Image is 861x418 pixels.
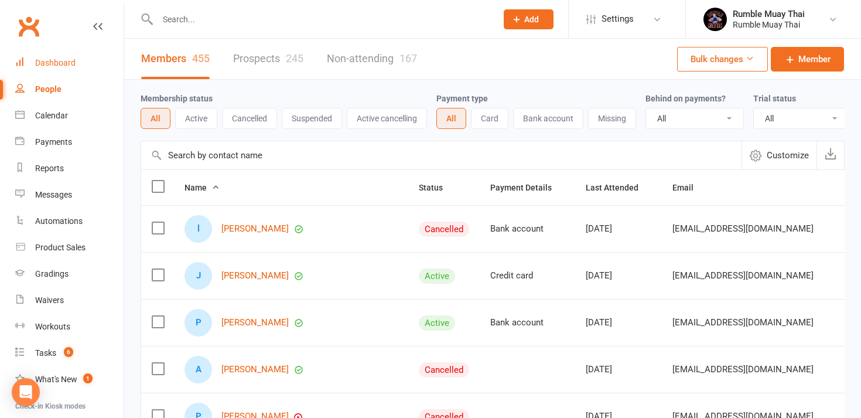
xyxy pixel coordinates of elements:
[15,366,124,393] a: What's New1
[524,15,539,24] span: Add
[184,215,212,243] div: luchas
[35,375,77,384] div: What's New
[35,111,68,120] div: Calendar
[703,8,727,31] img: thumb_image1688088946.png
[672,181,706,195] button: Email
[490,224,565,234] div: Bank account
[677,47,768,72] button: Bulk changes
[184,262,212,290] div: Jacob
[221,224,289,234] a: [PERSON_NAME]
[672,358,814,380] span: [EMAIL_ADDRESS][DOMAIN_NAME]
[64,347,73,357] span: 6
[15,340,124,366] a: Tasks 6
[221,365,289,375] a: [PERSON_NAME]
[286,52,303,64] div: 245
[586,365,651,375] div: [DATE]
[490,271,565,281] div: Credit card
[602,6,634,32] span: Settings
[35,322,70,331] div: Workouts
[798,52,831,66] span: Member
[83,373,93,383] span: 1
[12,378,40,406] div: Open Intercom Messenger
[175,108,217,129] button: Active
[221,318,289,328] a: [PERSON_NAME]
[419,269,455,284] div: Active
[15,76,124,103] a: People
[192,52,210,64] div: 455
[490,181,565,195] button: Payment Details
[15,287,124,314] a: Waivers
[184,181,220,195] button: Name
[771,47,844,72] a: Member
[586,183,651,192] span: Last Attended
[490,318,565,328] div: Bank account
[586,318,651,328] div: [DATE]
[15,50,124,76] a: Dashboard
[733,9,805,19] div: Rumble Muay Thai
[15,261,124,287] a: Gradings
[35,216,83,226] div: Automations
[672,264,814,287] span: [EMAIL_ADDRESS][DOMAIN_NAME]
[504,9,553,29] button: Add
[35,190,72,199] div: Messages
[154,11,488,28] input: Search...
[419,183,456,192] span: Status
[35,58,76,67] div: Dashboard
[141,39,210,79] a: Members455
[221,271,289,281] a: [PERSON_NAME]
[15,235,124,261] a: Product Sales
[436,108,466,129] button: All
[35,137,72,147] div: Payments
[767,148,809,162] span: Customize
[672,311,814,334] span: [EMAIL_ADDRESS][DOMAIN_NAME]
[645,94,726,103] label: Behind on payments?
[399,52,417,64] div: 167
[672,218,814,240] span: [EMAIL_ADDRESS][DOMAIN_NAME]
[586,271,651,281] div: [DATE]
[35,348,56,358] div: Tasks
[184,356,212,383] div: Angus
[222,108,277,129] button: Cancelled
[233,39,303,79] a: Prospects245
[15,182,124,208] a: Messages
[753,94,796,103] label: Trial status
[419,222,469,237] div: Cancelled
[141,94,213,103] label: Membership status
[15,314,124,340] a: Workouts
[586,181,651,195] button: Last Attended
[588,108,636,129] button: Missing
[15,129,124,155] a: Payments
[14,12,43,41] a: Clubworx
[586,224,651,234] div: [DATE]
[184,183,220,192] span: Name
[35,164,64,173] div: Reports
[513,108,583,129] button: Bank account
[419,315,455,331] div: Active
[15,103,124,129] a: Calendar
[419,181,456,195] button: Status
[672,183,706,192] span: Email
[282,108,342,129] button: Suspended
[184,309,212,337] div: Peter
[141,108,170,129] button: All
[347,108,427,129] button: Active cancelling
[35,243,86,252] div: Product Sales
[742,141,816,169] button: Customize
[35,84,61,94] div: People
[733,19,805,30] div: Rumble Muay Thai
[15,208,124,235] a: Automations
[419,362,469,378] div: Cancelled
[436,94,488,103] label: Payment type
[35,295,64,305] div: Waivers
[471,108,508,129] button: Card
[327,39,417,79] a: Non-attending167
[141,141,742,169] input: Search by contact name
[490,183,565,192] span: Payment Details
[35,269,69,278] div: Gradings
[15,155,124,182] a: Reports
